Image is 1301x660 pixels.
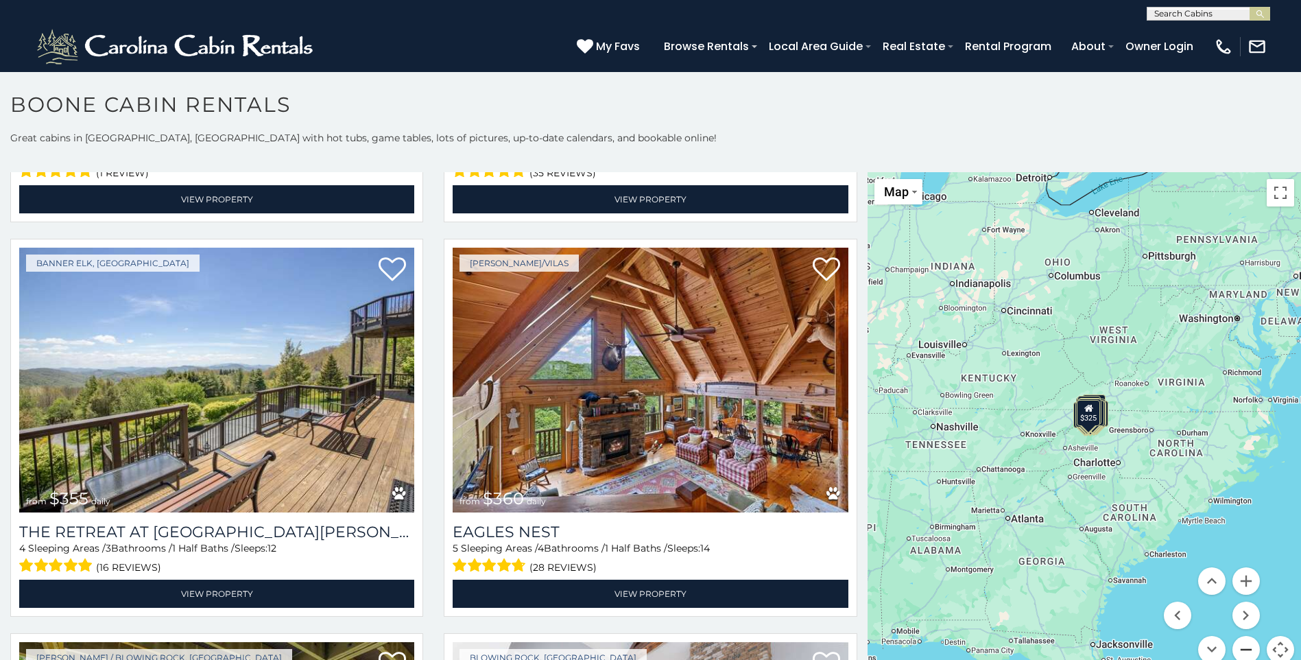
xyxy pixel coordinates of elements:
img: The Retreat at Mountain Meadows [19,248,414,512]
div: $210 [1078,399,1101,425]
span: 14 [700,542,710,554]
span: (16 reviews) [96,558,161,576]
div: $315 [1075,401,1099,427]
img: Eagles Nest [453,248,848,512]
a: My Favs [577,38,643,56]
div: $695 [1081,400,1104,426]
button: Move left [1164,602,1191,629]
img: White-1-2.png [34,26,319,67]
div: $355 [1073,402,1097,428]
h3: The Retreat at Mountain Meadows [19,523,414,541]
a: Local Area Guide [762,34,870,58]
a: View Property [453,185,848,213]
div: Sleeping Areas / Bathrooms / Sleeps: [453,541,848,576]
a: View Property [453,580,848,608]
a: Add to favorites [379,256,406,285]
span: My Favs [596,38,640,55]
span: 3 [106,542,111,554]
span: (1 review) [96,164,149,182]
a: View Property [19,185,414,213]
a: Add to favorites [813,256,840,285]
span: 4 [538,542,544,554]
span: from [459,496,480,506]
a: Rental Program [958,34,1058,58]
a: Browse Rentals [657,34,756,58]
span: 1 Half Baths / [172,542,235,554]
span: daily [91,496,110,506]
span: from [26,496,47,506]
button: Move up [1198,567,1226,595]
span: (28 reviews) [529,558,597,576]
a: [PERSON_NAME]/Vilas [459,255,579,272]
button: Change map style [874,179,922,204]
img: mail-regular-white.png [1248,37,1267,56]
span: daily [527,496,546,506]
button: Move right [1232,602,1260,629]
a: Eagles Nest from $360 daily [453,248,848,512]
a: About [1064,34,1112,58]
a: View Property [19,580,414,608]
span: $355 [49,488,88,508]
button: Zoom in [1232,567,1260,595]
span: 5 [453,542,458,554]
a: Eagles Nest [453,523,848,541]
div: $305 [1076,397,1099,423]
span: 4 [19,542,25,554]
a: Real Estate [876,34,952,58]
div: Sleeping Areas / Bathrooms / Sleeps: [19,541,414,576]
div: $295 [1082,401,1106,427]
a: The Retreat at [GEOGRAPHIC_DATA][PERSON_NAME] [19,523,414,541]
div: $170 [1082,394,1106,421]
span: 12 [267,542,276,554]
span: Map [884,185,909,199]
span: $360 [483,488,524,508]
img: phone-regular-white.png [1214,37,1233,56]
div: $325 [1077,400,1100,426]
span: (35 reviews) [529,164,596,182]
a: Banner Elk, [GEOGRAPHIC_DATA] [26,255,200,272]
button: Toggle fullscreen view [1267,179,1294,207]
a: The Retreat at Mountain Meadows from $355 daily [19,248,414,512]
div: $235 [1077,396,1101,422]
a: Owner Login [1119,34,1200,58]
span: 1 Half Baths / [605,542,667,554]
div: $220 [1083,401,1106,427]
